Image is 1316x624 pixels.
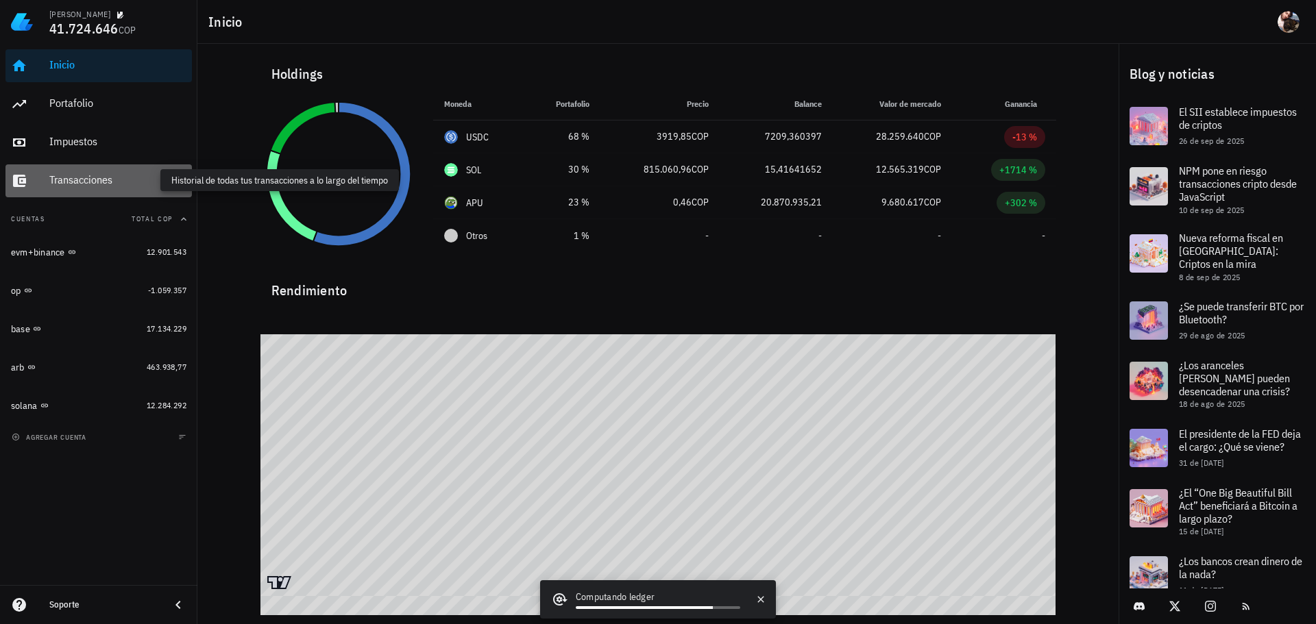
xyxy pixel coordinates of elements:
[466,163,482,177] div: SOL
[49,599,159,610] div: Soporte
[881,196,924,208] span: 9.680.617
[5,164,192,197] a: Transacciones
[535,229,589,243] div: 1 %
[132,214,173,223] span: Total COP
[444,130,458,144] div: USDC-icon
[147,362,186,372] span: 463.938,77
[535,129,589,144] div: 68 %
[692,130,709,142] span: COP
[1119,418,1316,478] a: El presidente de la FED deja el cargo: ¿Qué se viene? 31 de [DATE]
[1179,105,1297,132] span: El SII establece impuestos de criptos
[466,130,489,144] div: USDC
[1119,223,1316,290] a: Nueva reforma fiscal en [GEOGRAPHIC_DATA]: Criptos en la mira 8 de sep de 2025
[49,97,186,110] div: Portafolio
[1042,229,1045,242] span: -
[1012,130,1037,144] div: -13 %
[11,323,30,335] div: base
[5,236,192,269] a: evm+binance 12.901.543
[692,163,709,175] span: COP
[147,247,186,257] span: 12.901.543
[535,195,589,210] div: 23 %
[876,163,924,175] span: 12.565.319
[260,269,1056,301] div: Rendimiento
[1179,205,1245,215] span: 10 de sep de 2025
[924,196,941,208] span: COP
[1179,330,1245,340] span: 29 de ago de 2025
[1119,478,1316,545] a: ¿El “One Big Beautiful Bill Act” beneficiará a Bitcoin a largo plazo? 15 de [DATE]
[11,285,21,297] div: op
[5,312,192,345] a: base 17.134.229
[1179,136,1245,146] span: 26 de sep de 2025
[5,389,192,422] a: solana 12.284.292
[49,9,110,20] div: [PERSON_NAME]
[5,351,192,384] a: arb 463.938,77
[657,130,692,142] span: 3919,85
[720,88,833,121] th: Balance
[49,135,186,148] div: Impuestos
[731,129,822,144] div: 7209,360397
[535,162,589,177] div: 30 %
[731,195,822,210] div: 20.870.935,21
[49,19,119,38] span: 41.724.646
[938,229,941,242] span: -
[466,229,487,243] span: Otros
[1179,299,1304,326] span: ¿Se puede transferir BTC por Bluetooth?
[5,274,192,307] a: op -1.059.357
[147,323,186,334] span: 17.134.229
[705,229,709,242] span: -
[433,88,525,121] th: Moneda
[49,173,186,186] div: Transacciones
[818,229,822,242] span: -
[1179,526,1224,536] span: 15 de [DATE]
[119,24,136,36] span: COP
[14,433,86,442] span: agregar cuenta
[1179,231,1283,271] span: Nueva reforma fiscal en [GEOGRAPHIC_DATA]: Criptos en la mira
[1005,196,1037,210] div: +302 %
[1119,290,1316,351] a: ¿Se puede transferir BTC por Bluetooth? 29 de ago de 2025
[148,285,186,295] span: -1.059.357
[924,130,941,142] span: COP
[5,49,192,82] a: Inicio
[644,163,692,175] span: 815.060,96
[692,196,709,208] span: COP
[267,576,291,589] a: Charting by TradingView
[1278,11,1300,33] div: avatar
[1179,399,1245,409] span: 18 de ago de 2025
[1179,458,1224,468] span: 31 de [DATE]
[1005,99,1045,109] span: Ganancia
[466,196,484,210] div: APU
[1179,486,1297,525] span: ¿El “One Big Beautiful Bill Act” beneficiará a Bitcoin a largo plazo?
[49,58,186,71] div: Inicio
[260,52,1056,96] div: Holdings
[147,400,186,410] span: 12.284.292
[444,163,458,177] div: SOL-icon
[11,247,65,258] div: evm+binance
[1119,156,1316,223] a: NPM pone en riesgo transacciones cripto desde JavaScript 10 de sep de 2025
[876,130,924,142] span: 28.259.640
[208,11,248,33] h1: Inicio
[1119,351,1316,418] a: ¿Los aranceles [PERSON_NAME] pueden desencadenar una crisis? 18 de ago de 2025
[600,88,720,121] th: Precio
[1119,96,1316,156] a: El SII establece impuestos de criptos 26 de sep de 2025
[11,362,25,373] div: arb
[11,11,33,33] img: LedgiFi
[999,163,1037,177] div: +1714 %
[444,196,458,210] div: APU-icon
[833,88,952,121] th: Valor de mercado
[5,203,192,236] button: CuentasTotal COP
[11,400,38,412] div: solana
[1179,164,1297,203] span: NPM pone en riesgo transacciones cripto desde JavaScript
[1119,52,1316,96] div: Blog y noticias
[576,590,740,606] div: Computando ledger
[1179,554,1302,581] span: ¿Los bancos crean dinero de la nada?
[1179,272,1240,282] span: 8 de sep de 2025
[1179,427,1301,453] span: El presidente de la FED deja el cargo: ¿Qué se viene?
[524,88,600,121] th: Portafolio
[924,163,941,175] span: COP
[1119,545,1316,606] a: ¿Los bancos crean dinero de la nada? 11 de [DATE]
[731,162,822,177] div: 15,41641652
[5,126,192,159] a: Impuestos
[5,88,192,121] a: Portafolio
[1179,358,1290,398] span: ¿Los aranceles [PERSON_NAME] pueden desencadenar una crisis?
[673,196,692,208] span: 0,46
